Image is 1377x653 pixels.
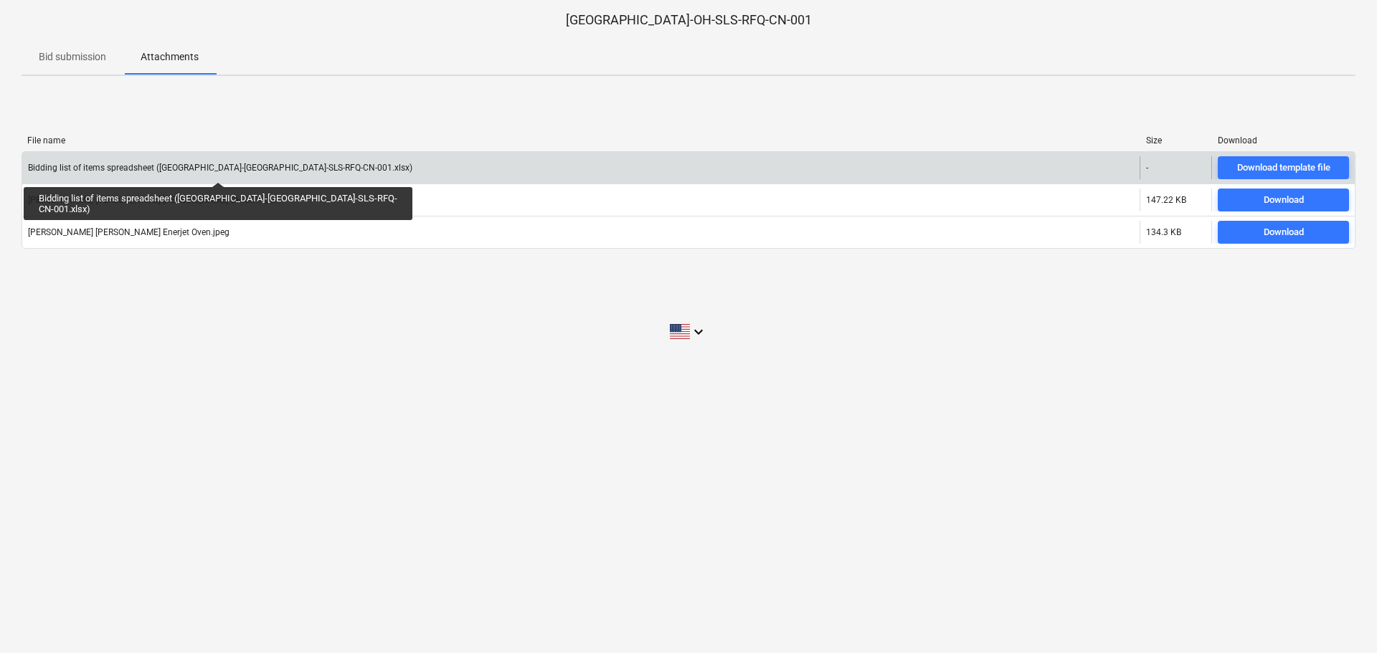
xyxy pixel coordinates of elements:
[39,49,106,65] p: Bid submission
[1218,189,1349,211] button: Download
[1218,135,1350,146] div: Download
[1146,163,1148,173] div: -
[1218,221,1349,244] button: Download
[28,195,278,205] div: [PERSON_NAME] [PERSON_NAME] [PERSON_NAME] OH SOW.pdf
[28,227,229,237] div: [PERSON_NAME] [PERSON_NAME] Enerjet Oven.jpeg
[1146,227,1181,237] div: 134.3 KB
[1218,156,1349,179] button: Download template file
[1264,224,1304,241] div: Download
[1237,160,1330,176] div: Download template file
[1146,135,1206,146] div: Size
[1264,192,1304,209] div: Download
[27,135,1135,146] div: File name
[28,163,412,173] div: Bidding list of items spreadsheet ([GEOGRAPHIC_DATA]-[GEOGRAPHIC_DATA]-SLS-RFQ-CN-001.xlsx)
[22,11,1355,29] p: [GEOGRAPHIC_DATA]-OH-SLS-RFQ-CN-001
[1146,195,1186,205] div: 147.22 KB
[690,323,707,340] i: keyboard_arrow_down
[141,49,199,65] p: Attachments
